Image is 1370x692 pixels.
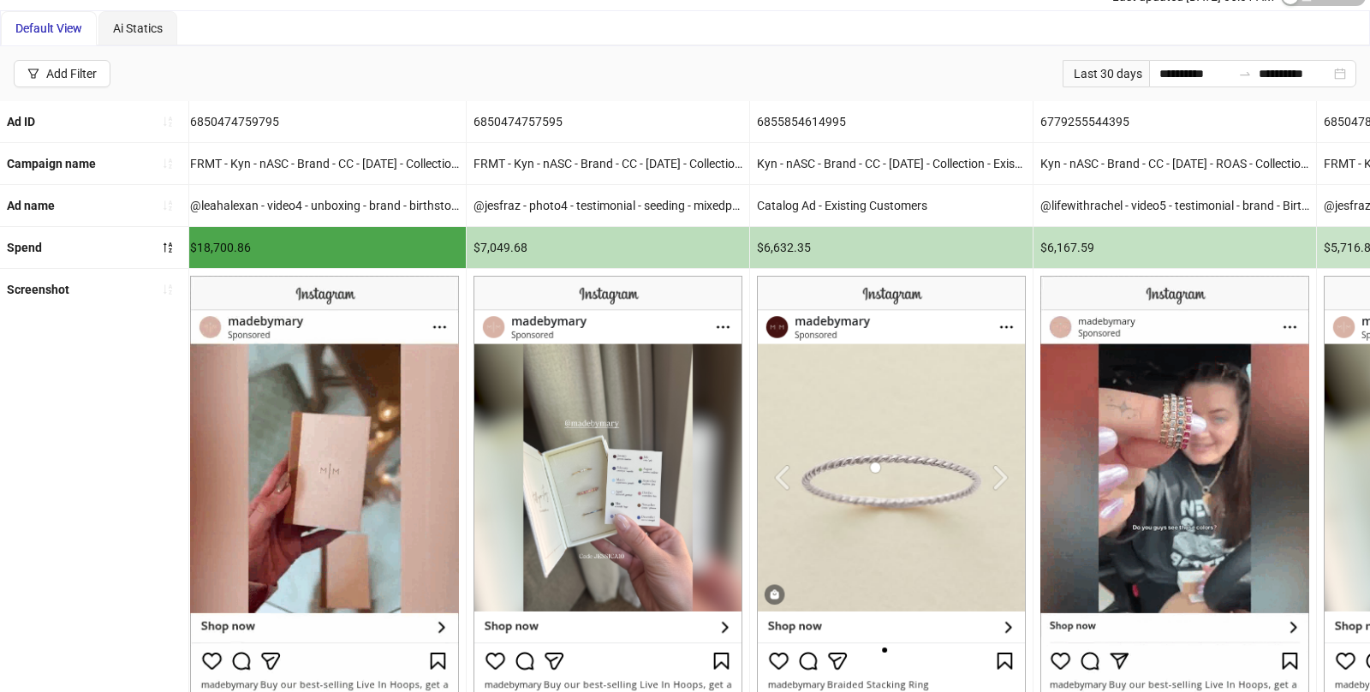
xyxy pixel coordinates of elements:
[183,227,466,268] div: $18,700.86
[7,199,55,212] b: Ad name
[467,143,749,184] div: FRMT - Kyn - nASC - Brand - CC - [DATE] - Collection - Free Gift - Mini Hoops
[46,67,97,81] div: Add Filter
[162,242,174,254] span: sort-descending
[750,185,1033,226] div: Catalog Ad - Existing Customers
[183,101,466,142] div: 6850474759795
[7,241,42,254] b: Spend
[7,283,69,296] b: Screenshot
[7,115,35,128] b: Ad ID
[183,143,466,184] div: FRMT - Kyn - nASC - Brand - CC - [DATE] - Collection - Free Gift - Mini Hoops
[1033,185,1316,226] div: @lifewithrachel - video5 - testimonial - brand - BirthstoneEternityRing - PDP - MBM645754 - [DATE...
[750,227,1033,268] div: $6,632.35
[27,68,39,80] span: filter
[162,158,174,170] span: sort-ascending
[1238,67,1252,81] span: swap-right
[113,21,163,35] span: Ai Statics
[183,185,466,226] div: @leahalexan - video4 - unboxing - brand - birthstoneEternity&stackingRing - PDP - MBM645754 - [DA...
[467,101,749,142] div: 6850474757595
[750,101,1033,142] div: 6855854614995
[1033,101,1316,142] div: 6779255544395
[162,116,174,128] span: sort-ascending
[467,227,749,268] div: $7,049.68
[7,157,96,170] b: Campaign name
[1063,60,1149,87] div: Last 30 days
[162,200,174,212] span: sort-ascending
[1033,143,1316,184] div: Kyn - nASC - Brand - CC - [DATE] - ROAS - Collection - Offer 1 (Mini Hoop Earrings)
[750,143,1033,184] div: Kyn - nASC - Brand - CC - [DATE] - Collection - Existing Customers
[1033,227,1316,268] div: $6,167.59
[467,185,749,226] div: @jesfraz - photo4 - testimonial - seeding - mixedproduct - PDP - MBM1945793 - [DATE] - Copy
[162,283,174,295] span: sort-ascending
[14,60,110,87] button: Add Filter
[1238,67,1252,81] span: to
[15,21,82,35] span: Default View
